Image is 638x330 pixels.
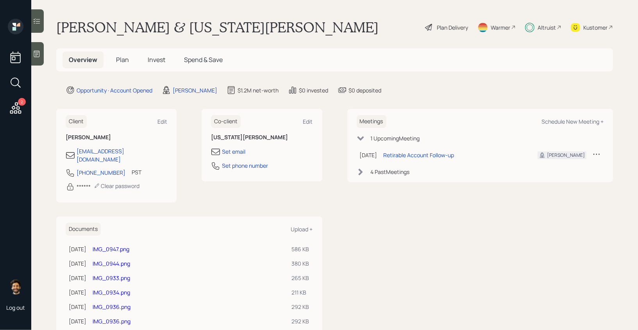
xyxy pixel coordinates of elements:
[292,303,310,311] div: 292 KB
[69,274,86,282] div: [DATE]
[291,225,313,233] div: Upload +
[357,115,386,128] h6: Meetings
[56,19,379,36] h1: [PERSON_NAME] & [US_STATE][PERSON_NAME]
[66,223,101,236] h6: Documents
[132,168,141,176] div: PST
[222,147,245,156] div: Set email
[66,134,167,141] h6: [PERSON_NAME]
[292,288,310,296] div: 211 KB
[116,55,129,64] span: Plan
[348,86,381,94] div: $0 deposited
[69,288,86,296] div: [DATE]
[93,318,130,325] a: IMG_0936.png
[437,23,468,32] div: Plan Delivery
[371,134,420,142] div: 1 Upcoming Meeting
[299,86,328,94] div: $0 invested
[384,151,454,159] div: Retirable Account Follow-up
[8,279,23,295] img: eric-schwartz-headshot.png
[6,304,25,311] div: Log out
[77,147,167,163] div: [EMAIL_ADDRESS][DOMAIN_NAME]
[93,289,130,296] a: IMG_0934.png
[371,168,410,176] div: 4 Past Meeting s
[69,55,97,64] span: Overview
[93,245,129,253] a: IMG_0947.png
[238,86,279,94] div: $1.2M net-worth
[211,134,313,141] h6: [US_STATE][PERSON_NAME]
[173,86,217,94] div: [PERSON_NAME]
[69,259,86,268] div: [DATE]
[360,151,377,159] div: [DATE]
[69,303,86,311] div: [DATE]
[538,23,556,32] div: Altruist
[547,152,585,159] div: [PERSON_NAME]
[93,303,130,310] a: IMG_0936.png
[94,182,139,190] div: Clear password
[93,260,130,267] a: IMG_0944.png
[157,118,167,125] div: Edit
[93,274,130,282] a: IMG_0933.png
[292,259,310,268] div: 380 KB
[211,115,241,128] h6: Co-client
[66,115,87,128] h6: Client
[583,23,608,32] div: Kustomer
[491,23,510,32] div: Warmer
[222,161,268,170] div: Set phone number
[184,55,223,64] span: Spend & Save
[18,98,26,106] div: 2
[292,245,310,253] div: 586 KB
[77,86,152,94] div: Opportunity · Account Opened
[303,118,313,125] div: Edit
[292,317,310,325] div: 292 KB
[77,169,125,177] div: [PHONE_NUMBER]
[69,317,86,325] div: [DATE]
[148,55,165,64] span: Invest
[69,245,86,253] div: [DATE]
[292,274,310,282] div: 265 KB
[541,118,604,125] div: Schedule New Meeting +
